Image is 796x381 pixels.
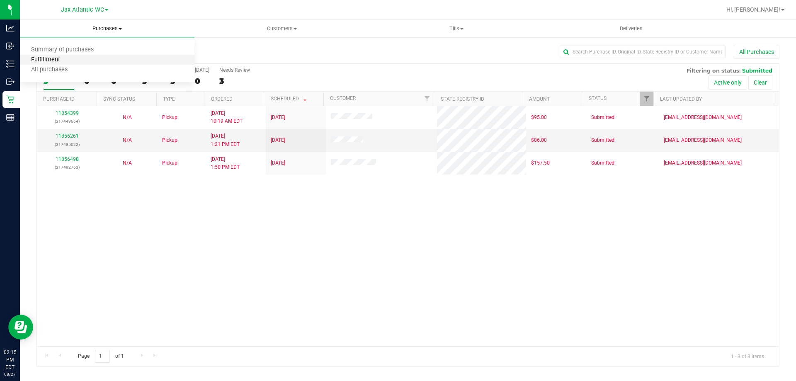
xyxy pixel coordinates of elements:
[20,46,105,53] span: Summary of purchases
[544,20,718,37] a: Deliveries
[42,117,92,125] p: (317449664)
[6,42,15,50] inline-svg: Inbound
[369,20,544,37] a: Tills
[123,136,132,144] button: N/A
[211,109,243,125] span: [DATE] 10:19 AM EDT
[195,25,369,32] span: Customers
[56,110,79,116] a: 11854399
[687,67,740,74] span: Filtering on status:
[42,163,92,171] p: (317492763)
[6,95,15,104] inline-svg: Retail
[441,96,484,102] a: State Registry ID
[531,114,547,121] span: $95.00
[734,45,779,59] button: All Purchases
[162,136,177,144] span: Pickup
[6,113,15,121] inline-svg: Reports
[162,159,177,167] span: Pickup
[748,75,772,90] button: Clear
[20,20,194,37] a: Purchases Summary of purchases Fulfillment All purchases
[420,92,434,106] a: Filter
[609,25,654,32] span: Deliveries
[591,136,614,144] span: Submitted
[123,137,132,143] span: Not Applicable
[271,136,285,144] span: [DATE]
[6,78,15,86] inline-svg: Outbound
[56,156,79,162] a: 11856498
[219,76,250,86] div: 3
[123,114,132,120] span: Not Applicable
[271,159,285,167] span: [DATE]
[271,96,308,102] a: Scheduled
[591,159,614,167] span: Submitted
[95,350,110,363] input: 1
[163,96,175,102] a: Type
[42,141,92,148] p: (317485022)
[123,160,132,166] span: Not Applicable
[194,20,369,37] a: Customers
[195,76,209,86] div: 0
[531,159,550,167] span: $157.50
[103,96,135,102] a: Sync Status
[591,114,614,121] span: Submitted
[195,67,209,73] div: [DATE]
[330,95,356,101] a: Customer
[4,349,16,371] p: 02:15 PM EDT
[20,56,71,63] span: Fulfillment
[219,67,250,73] div: Needs Review
[43,96,75,102] a: Purchase ID
[211,132,240,148] span: [DATE] 1:21 PM EDT
[726,6,780,13] span: Hi, [PERSON_NAME]!
[6,24,15,32] inline-svg: Analytics
[4,371,16,377] p: 08/27
[20,66,79,73] span: All purchases
[529,96,550,102] a: Amount
[664,159,742,167] span: [EMAIL_ADDRESS][DOMAIN_NAME]
[560,46,726,58] input: Search Purchase ID, Original ID, State Registry ID or Customer Name...
[664,136,742,144] span: [EMAIL_ADDRESS][DOMAIN_NAME]
[742,67,772,74] span: Submitted
[271,114,285,121] span: [DATE]
[20,25,194,32] span: Purchases
[664,114,742,121] span: [EMAIL_ADDRESS][DOMAIN_NAME]
[531,136,547,144] span: $86.00
[61,6,104,13] span: Jax Atlantic WC
[709,75,747,90] button: Active only
[123,159,132,167] button: N/A
[162,114,177,121] span: Pickup
[123,114,132,121] button: N/A
[660,96,702,102] a: Last Updated By
[8,315,33,340] iframe: Resource center
[71,350,131,363] span: Page of 1
[211,155,240,171] span: [DATE] 1:50 PM EDT
[589,95,607,101] a: Status
[640,92,653,106] a: Filter
[724,350,771,362] span: 1 - 3 of 3 items
[211,96,233,102] a: Ordered
[6,60,15,68] inline-svg: Inventory
[56,133,79,139] a: 11856261
[369,25,543,32] span: Tills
